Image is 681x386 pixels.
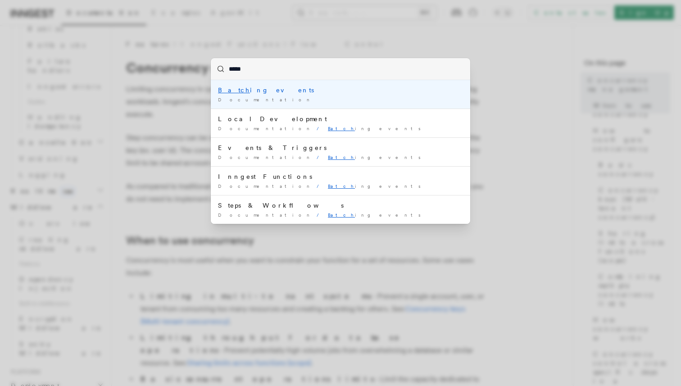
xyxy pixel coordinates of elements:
[317,154,324,160] span: /
[218,154,313,160] span: Documentation
[218,143,463,152] div: Events & Triggers
[218,126,313,131] span: Documentation
[218,114,463,123] div: Local Development
[328,126,355,131] mark: Batch
[328,183,426,189] span: ing events
[218,183,313,189] span: Documentation
[328,126,426,131] span: ing events
[328,212,426,218] span: ing events
[317,183,324,189] span: /
[218,212,313,218] span: Documentation
[218,172,463,181] div: Inngest Functions
[328,154,426,160] span: ing events
[218,86,463,95] div: ing events
[317,212,324,218] span: /
[328,183,355,189] mark: Batch
[317,126,324,131] span: /
[218,201,463,210] div: Steps & Workflows
[218,97,313,102] span: Documentation
[328,212,355,218] mark: Batch
[328,154,355,160] mark: Batch
[218,86,250,94] mark: Batch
